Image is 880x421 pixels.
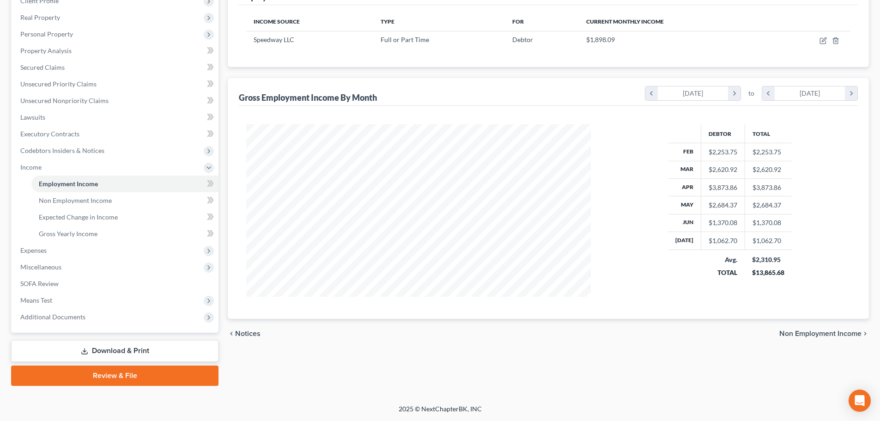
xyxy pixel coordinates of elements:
i: chevron_left [645,86,658,100]
div: Gross Employment Income By Month [239,92,377,103]
div: $13,865.68 [752,268,784,277]
span: Executory Contracts [20,130,79,138]
div: Avg. [708,255,737,264]
span: SOFA Review [20,280,59,287]
span: $1,898.09 [586,36,615,43]
th: Mar [668,161,701,178]
span: Real Property [20,13,60,21]
div: $1,370.08 [709,218,737,227]
a: Unsecured Priority Claims [13,76,218,92]
span: Expected Change in Income [39,213,118,221]
a: SOFA Review [13,275,218,292]
a: Secured Claims [13,59,218,76]
a: Employment Income [31,176,218,192]
span: Income Source [254,18,300,25]
div: $1,062.70 [709,236,737,245]
span: Type [381,18,394,25]
a: Expected Change in Income [31,209,218,226]
span: Expenses [20,246,47,254]
span: Lawsuits [20,113,45,121]
i: chevron_left [762,86,775,100]
th: Feb [668,143,701,161]
a: Non Employment Income [31,192,218,209]
a: Unsecured Nonpriority Claims [13,92,218,109]
th: Jun [668,214,701,232]
a: Lawsuits [13,109,218,126]
span: Additional Documents [20,313,85,321]
button: chevron_left Notices [228,330,261,337]
a: Executory Contracts [13,126,218,142]
button: Non Employment Income chevron_right [779,330,869,337]
div: $2,310.95 [752,255,784,264]
td: $3,873.86 [745,178,792,196]
span: Means Test [20,296,52,304]
th: May [668,196,701,214]
span: Employment Income [39,180,98,188]
i: chevron_left [228,330,235,337]
span: Current Monthly Income [586,18,664,25]
div: Open Intercom Messenger [849,390,871,412]
a: Review & File [11,366,218,386]
span: Full or Part Time [381,36,429,43]
th: Apr [668,178,701,196]
th: Total [745,124,792,143]
div: $2,253.75 [709,147,737,157]
th: Debtor [701,124,745,143]
td: $2,620.92 [745,161,792,178]
a: Gross Yearly Income [31,226,218,242]
span: Non Employment Income [779,330,862,337]
span: Miscellaneous [20,263,61,271]
span: Speedway LLC [254,36,294,43]
span: Income [20,163,42,171]
td: $1,370.08 [745,214,792,232]
span: Secured Claims [20,63,65,71]
td: $2,253.75 [745,143,792,161]
span: Debtor [512,36,533,43]
div: $3,873.86 [709,183,737,192]
span: Personal Property [20,30,73,38]
div: [DATE] [775,86,845,100]
i: chevron_right [845,86,857,100]
td: $1,062.70 [745,232,792,250]
td: $2,684.37 [745,196,792,214]
i: chevron_right [728,86,740,100]
a: Property Analysis [13,43,218,59]
div: 2025 © NextChapterBK, INC [177,404,704,421]
th: [DATE] [668,232,701,250]
div: $2,684.37 [709,201,737,210]
span: Notices [235,330,261,337]
div: TOTAL [708,268,737,277]
span: Non Employment Income [39,196,112,204]
span: Gross Yearly Income [39,230,97,238]
div: [DATE] [658,86,728,100]
span: Property Analysis [20,47,72,55]
a: Download & Print [11,340,218,362]
span: to [748,89,754,98]
span: Unsecured Nonpriority Claims [20,97,109,104]
span: Unsecured Priority Claims [20,80,97,88]
span: Codebtors Insiders & Notices [20,146,104,154]
i: chevron_right [862,330,869,337]
span: For [512,18,524,25]
div: $2,620.92 [709,165,737,174]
